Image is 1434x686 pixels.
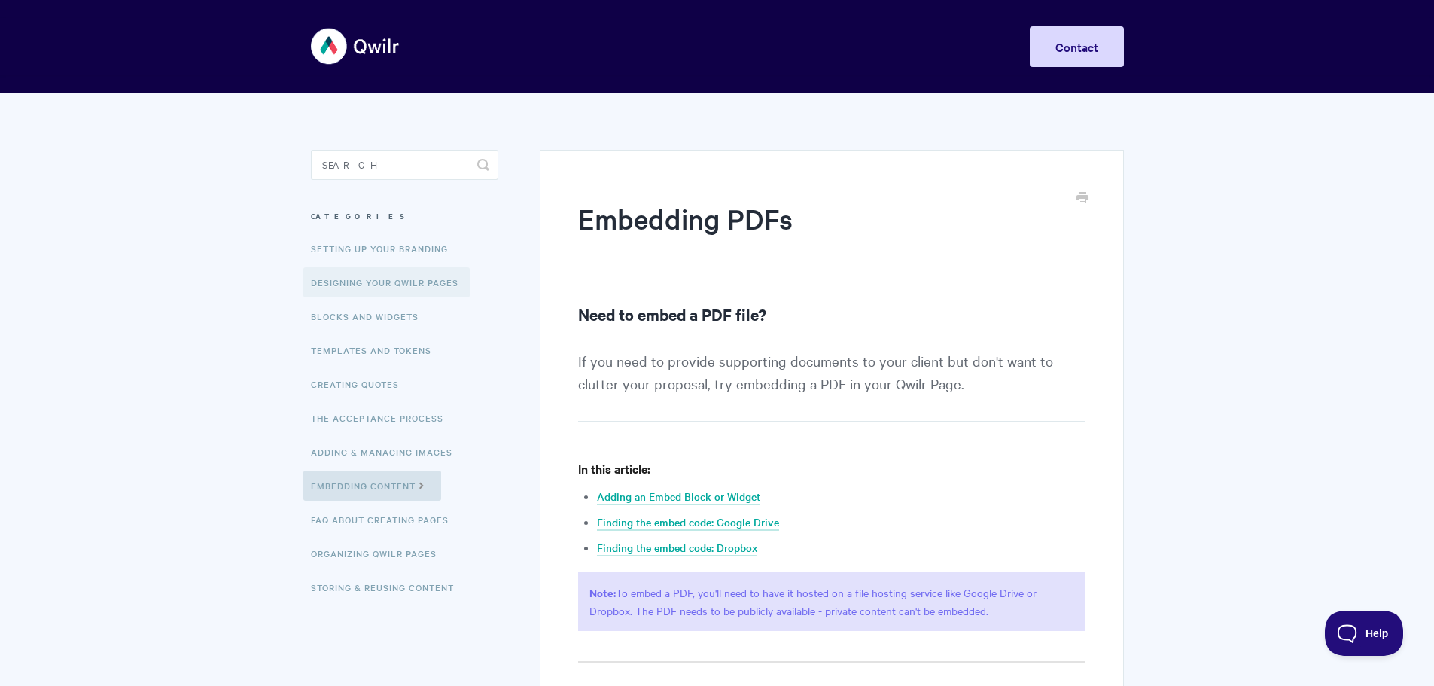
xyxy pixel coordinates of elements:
[589,584,616,600] strong: Note:
[578,460,650,477] strong: In this article:
[311,403,455,433] a: The Acceptance Process
[311,369,410,399] a: Creating Quotes
[1076,191,1088,207] a: Print this Article
[311,233,459,264] a: Setting up your Branding
[311,505,460,535] a: FAQ About Creating Pages
[311,301,430,331] a: Blocks and Widgets
[311,150,498,180] input: Search
[578,572,1085,631] p: To embed a PDF, you'll need to have it hosted on a file hosting service like Google Drive or Drop...
[597,489,760,505] a: Adding an Embed Block or Widget
[311,437,464,467] a: Adding & Managing Images
[578,302,1085,326] h2: Need to embed a PDF file?
[311,18,400,75] img: Qwilr Help Center
[578,349,1085,422] p: If you need to provide supporting documents to your client but don't want to clutter your proposa...
[597,540,757,556] a: Finding the embed code: Dropbox
[303,267,470,297] a: Designing Your Qwilr Pages
[597,514,779,531] a: Finding the embed code: Google Drive
[311,572,465,602] a: Storing & Reusing Content
[311,335,443,365] a: Templates and Tokens
[1030,26,1124,67] a: Contact
[578,200,1062,264] h1: Embedding PDFs
[311,203,498,230] h3: Categories
[1325,611,1404,656] iframe: Toggle Customer Support
[311,538,448,569] a: Organizing Qwilr Pages
[303,471,441,501] a: Embedding Content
